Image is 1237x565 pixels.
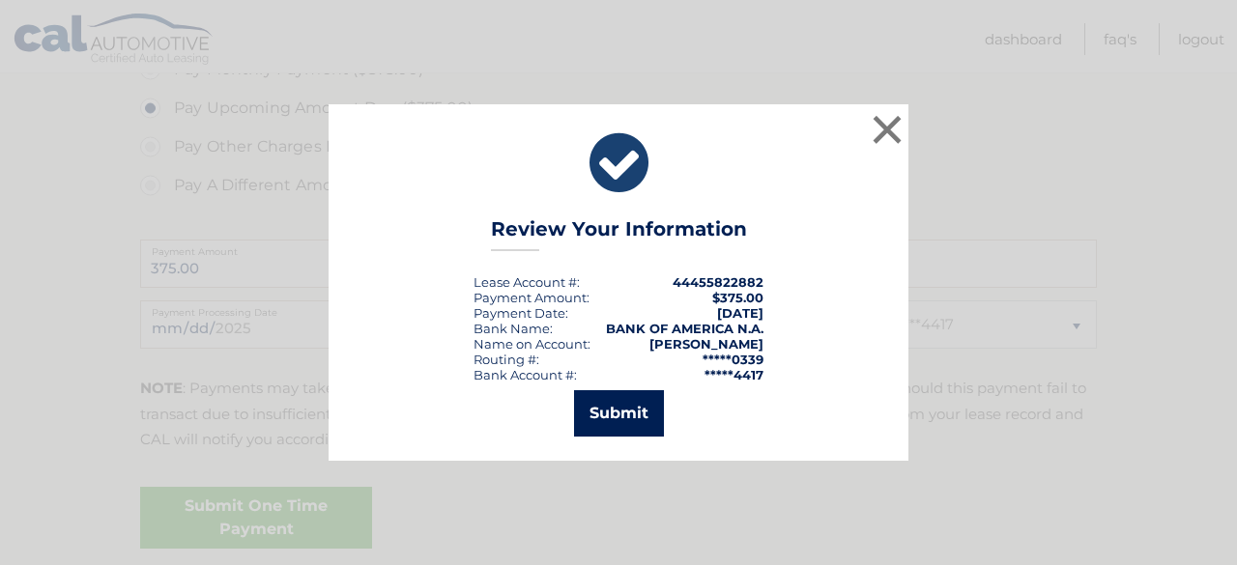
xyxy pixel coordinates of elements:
[474,274,580,290] div: Lease Account #:
[474,321,553,336] div: Bank Name:
[673,274,763,290] strong: 44455822882
[474,352,539,367] div: Routing #:
[474,305,568,321] div: :
[574,390,664,437] button: Submit
[868,110,906,149] button: ×
[717,305,763,321] span: [DATE]
[491,217,747,251] h3: Review Your Information
[474,367,577,382] div: Bank Account #:
[474,305,565,321] span: Payment Date
[712,290,763,305] span: $375.00
[606,321,763,336] strong: BANK OF AMERICA N.A.
[474,336,590,352] div: Name on Account:
[649,336,763,352] strong: [PERSON_NAME]
[474,290,590,305] div: Payment Amount:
